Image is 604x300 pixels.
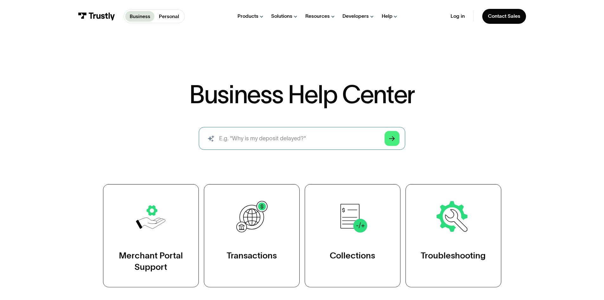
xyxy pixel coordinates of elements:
a: Contact Sales [482,9,526,24]
div: Products [237,13,258,19]
div: Troubleshooting [421,250,486,261]
a: Transactions [204,184,300,287]
img: Trustly Logo [78,12,115,20]
div: Transactions [227,250,277,261]
a: Business [125,11,154,22]
div: Developers [342,13,369,19]
p: Personal [159,13,179,20]
a: Personal [154,11,183,22]
div: Resources [305,13,330,19]
div: Merchant Portal Support [118,250,184,273]
input: search [199,127,405,150]
a: Collections [305,184,400,287]
a: Troubleshooting [405,184,501,287]
div: Solutions [271,13,292,19]
h1: Business Help Center [189,82,415,107]
div: Contact Sales [488,13,520,19]
div: Collections [330,250,375,261]
a: Log in [451,13,465,19]
a: Merchant Portal Support [103,184,199,287]
form: Search [199,127,405,150]
div: Help [382,13,393,19]
p: Business [130,13,150,20]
